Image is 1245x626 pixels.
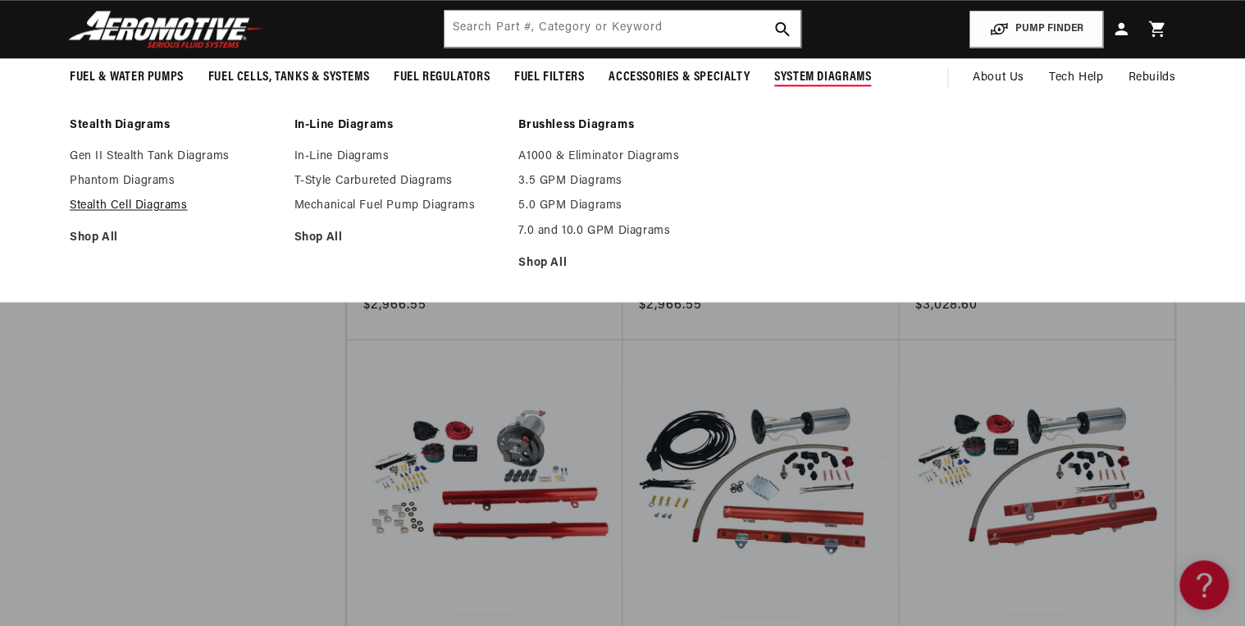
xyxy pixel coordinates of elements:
[208,69,369,86] span: Fuel Cells, Tanks & Systems
[596,58,762,97] summary: Accessories & Specialty
[64,10,269,48] img: Aeromotive
[70,231,278,245] a: Shop All
[70,69,184,86] span: Fuel & Water Pumps
[514,69,584,86] span: Fuel Filters
[294,174,503,189] a: T-Style Carbureted Diagrams
[774,69,871,86] span: System Diagrams
[1037,58,1115,98] summary: Tech Help
[294,231,503,245] a: Shop All
[518,199,727,213] a: 5.0 GPM Diagrams
[57,58,196,97] summary: Fuel & Water Pumps
[609,69,750,86] span: Accessories & Specialty
[518,255,727,270] a: Shop All
[518,118,727,133] a: Brushless Diagrams
[1049,69,1103,87] span: Tech Help
[445,11,800,47] input: Search by Part Number, Category or Keyword
[394,69,490,86] span: Fuel Regulators
[1115,58,1188,98] summary: Rebuilds
[381,58,502,97] summary: Fuel Regulators
[973,71,1024,84] span: About Us
[969,11,1103,48] button: PUMP FINDER
[502,58,596,97] summary: Fuel Filters
[294,118,503,133] a: In-Line Diagrams
[518,174,727,189] a: 3.5 GPM Diagrams
[764,11,800,47] button: search button
[518,224,727,239] a: 7.0 and 10.0 GPM Diagrams
[294,199,503,213] a: Mechanical Fuel Pump Diagrams
[70,174,278,189] a: Phantom Diagrams
[960,58,1037,98] a: About Us
[70,149,278,164] a: Gen II Stealth Tank Diagrams
[70,118,278,133] a: Stealth Diagrams
[70,199,278,213] a: Stealth Cell Diagrams
[196,58,381,97] summary: Fuel Cells, Tanks & Systems
[762,58,883,97] summary: System Diagrams
[294,149,503,164] a: In-Line Diagrams
[518,149,727,164] a: A1000 & Eliminator Diagrams
[1128,69,1175,87] span: Rebuilds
